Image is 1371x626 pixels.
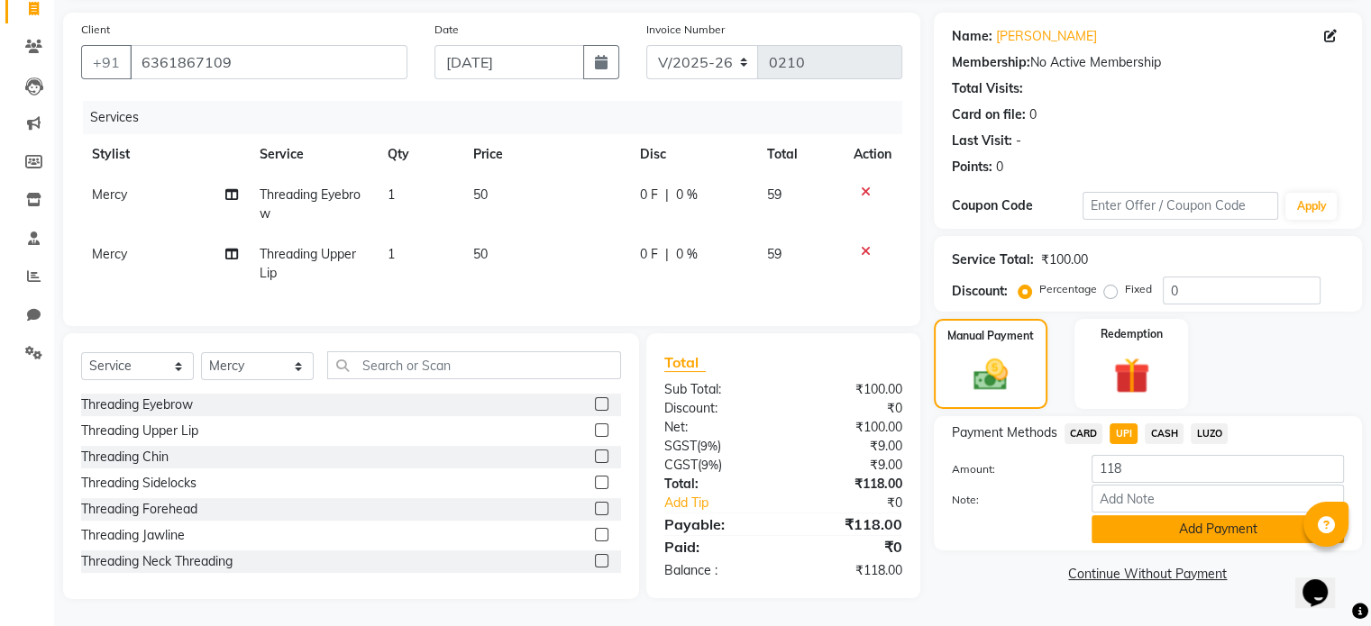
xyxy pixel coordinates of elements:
div: Total Visits: [952,79,1023,98]
div: ₹100.00 [1041,250,1088,269]
span: LUZO [1191,423,1228,444]
div: 0 [1029,105,1037,124]
a: Continue Without Payment [937,565,1358,584]
div: Points: [952,158,992,177]
label: Invoice Number [646,22,725,38]
span: 0 % [676,245,698,264]
button: Apply [1285,193,1337,220]
iframe: chat widget [1295,554,1353,608]
input: Amount [1092,455,1344,483]
div: - [1016,132,1021,150]
button: Add Payment [1092,515,1344,543]
div: Threading Jawline [81,526,185,545]
span: SGST [664,438,697,454]
div: Sub Total: [651,380,783,399]
div: Card on file: [952,105,1026,124]
span: Payment Methods [952,423,1057,442]
span: 9% [701,458,718,472]
input: Add Note [1092,485,1344,513]
input: Search by Name/Mobile/Email/Code [130,45,407,79]
label: Manual Payment [947,328,1034,344]
th: Stylist [81,134,249,175]
span: CGST [664,457,698,473]
div: Paid: [651,536,783,558]
div: Balance : [651,561,783,580]
input: Search or Scan [327,351,621,379]
span: 9% [700,439,717,453]
div: ₹0 [805,494,915,513]
span: | [665,245,669,264]
div: ₹9.00 [783,437,916,456]
label: Client [81,22,110,38]
label: Note: [938,492,1078,508]
a: Add Tip [651,494,805,513]
span: 59 [767,246,781,262]
span: | [665,186,669,204]
div: 0 [996,158,1003,177]
span: Mercy [92,246,127,262]
div: Threading Neck Threading [81,552,233,571]
div: Threading Chin [81,448,169,467]
label: Redemption [1101,326,1163,342]
th: Total [756,134,843,175]
div: Name: [952,27,992,46]
label: Amount: [938,461,1078,477]
div: Membership: [952,53,1030,72]
div: ( ) [651,456,783,475]
th: Disc [629,134,756,175]
span: CARD [1065,423,1103,444]
div: ₹118.00 [783,513,916,535]
div: ₹0 [783,536,916,558]
div: Net: [651,418,783,437]
div: Discount: [952,282,1008,301]
div: Discount: [651,399,783,418]
th: Action [843,134,902,175]
th: Qty [377,134,462,175]
div: ₹0 [783,399,916,418]
span: 50 [473,186,488,203]
span: Total [664,353,706,372]
span: 50 [473,246,488,262]
div: Coupon Code [952,196,1083,215]
span: UPI [1110,423,1138,444]
input: Enter Offer / Coupon Code [1083,192,1279,220]
div: ₹118.00 [783,475,916,494]
th: Service [249,134,377,175]
div: ( ) [651,437,783,456]
div: Threading Sidelocks [81,474,197,493]
div: Services [83,101,916,134]
span: 0 F [640,186,658,204]
div: ₹118.00 [783,561,916,580]
span: 0 % [676,186,698,204]
span: Threading Eyebrow [260,186,361,222]
div: ₹100.00 [783,380,916,399]
a: [PERSON_NAME] [996,27,1097,46]
span: Mercy [92,186,127,203]
button: +91 [81,45,132,79]
div: Last Visit: [952,132,1012,150]
div: Threading Forehead [81,500,197,519]
div: ₹100.00 [783,418,916,437]
label: Percentage [1039,281,1097,297]
div: Service Total: [952,250,1034,269]
div: Total: [651,475,783,494]
span: 1 [388,246,395,262]
div: Payable: [651,513,783,535]
span: 0 F [640,245,658,264]
span: Threading Upper Lip [260,246,356,281]
label: Date [434,22,459,38]
div: ₹9.00 [783,456,916,475]
img: _gift.svg [1102,353,1161,398]
th: Price [462,134,629,175]
div: Threading Eyebrow [81,395,193,414]
span: 59 [767,186,781,203]
label: Fixed [1125,281,1152,297]
span: CASH [1145,423,1184,444]
img: _cash.svg [963,355,1019,395]
div: No Active Membership [952,53,1344,72]
div: Threading Upper Lip [81,422,198,440]
span: 1 [388,186,395,203]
